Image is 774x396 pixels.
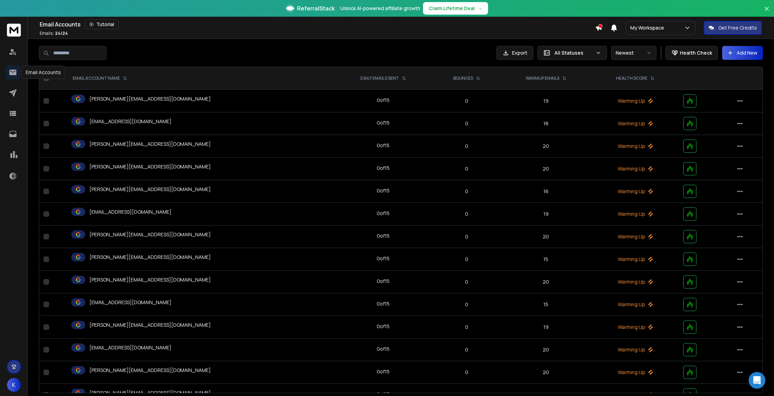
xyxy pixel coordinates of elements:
p: Health Check [680,49,712,56]
div: 0 of 15 [377,142,390,149]
p: Warming Up [596,278,675,285]
p: [PERSON_NAME][EMAIL_ADDRESS][DOMAIN_NAME] [89,186,211,193]
p: DAILY EMAILS SENT [360,76,399,81]
p: All Statuses [554,49,593,56]
p: 0 [437,278,496,285]
button: Get Free Credits [704,21,762,35]
p: Warming Up [596,256,675,263]
div: 0 of 15 [377,278,390,285]
div: 0 of 15 [377,255,390,262]
div: 0 of 15 [377,346,390,353]
p: 0 [437,324,496,331]
button: K [7,378,21,392]
p: 0 [437,120,496,127]
td: 20 [500,361,592,384]
div: 0 of 15 [377,187,390,194]
p: Get Free Credits [718,24,757,31]
button: Add New [722,46,763,60]
td: 20 [500,135,592,158]
p: 0 [437,188,496,195]
td: 15 [500,248,592,271]
p: Warming Up [596,324,675,331]
p: Warming Up [596,165,675,172]
p: [EMAIL_ADDRESS][DOMAIN_NAME] [89,118,171,125]
p: [PERSON_NAME][EMAIL_ADDRESS][DOMAIN_NAME] [89,276,211,283]
p: [PERSON_NAME][EMAIL_ADDRESS][DOMAIN_NAME] [89,367,211,374]
button: Close banner [762,4,771,21]
p: Emails : [40,31,68,36]
div: Email Accounts [21,66,65,79]
button: Newest [611,46,656,60]
span: 24 / 24 [55,30,68,36]
p: [EMAIL_ADDRESS][DOMAIN_NAME] [89,208,171,215]
p: 0 [437,143,496,150]
button: Health Check [665,46,718,60]
div: 0 of 15 [377,97,390,104]
p: Warming Up [596,211,675,217]
button: Tutorial [85,19,119,29]
div: 0 of 15 [377,323,390,330]
p: HEALTH SCORE [616,76,647,81]
p: 0 [437,369,496,376]
div: 0 of 15 [377,165,390,172]
p: [PERSON_NAME][EMAIL_ADDRESS][DOMAIN_NAME] [89,254,211,261]
p: Unlock AI-powered affiliate growth [340,5,420,12]
div: 0 of 15 [377,119,390,126]
div: EMAIL ACCOUNT NAME [73,76,127,81]
td: 19 [500,90,592,112]
p: 0 [437,165,496,172]
p: 0 [437,233,496,240]
td: 16 [500,180,592,203]
div: 0 of 15 [377,232,390,239]
td: 19 [500,316,592,339]
div: Open Intercom Messenger [749,372,765,389]
td: 20 [500,271,592,293]
p: 0 [437,256,496,263]
p: Warming Up [596,143,675,150]
p: [PERSON_NAME][EMAIL_ADDRESS][DOMAIN_NAME] [89,95,211,102]
p: 0 [437,97,496,104]
p: Warming Up [596,120,675,127]
p: [EMAIL_ADDRESS][DOMAIN_NAME] [89,344,171,351]
p: My Workspace [630,24,667,31]
td: 20 [500,339,592,361]
p: [PERSON_NAME][EMAIL_ADDRESS][DOMAIN_NAME] [89,141,211,148]
span: → [478,5,482,12]
div: Email Accounts [40,19,595,29]
div: 0 of 15 [377,368,390,375]
td: 15 [500,293,592,316]
p: Warming Up [596,188,675,195]
p: 0 [437,301,496,308]
td: 19 [500,203,592,225]
p: Warming Up [596,233,675,240]
div: 0 of 15 [377,300,390,307]
span: ReferralStack [297,4,335,13]
button: Claim Lifetime Deal→ [423,2,488,15]
td: 20 [500,158,592,180]
p: 0 [437,346,496,353]
p: Warming Up [596,301,675,308]
button: Export [496,46,533,60]
p: [PERSON_NAME][EMAIL_ADDRESS][DOMAIN_NAME] [89,163,211,170]
p: [PERSON_NAME][EMAIL_ADDRESS][DOMAIN_NAME] [89,231,211,238]
p: WARMUP EMAILS [526,76,559,81]
p: 0 [437,211,496,217]
p: Warming Up [596,369,675,376]
p: [EMAIL_ADDRESS][DOMAIN_NAME] [89,299,171,306]
div: 0 of 15 [377,210,390,217]
td: 16 [500,112,592,135]
p: Warming Up [596,346,675,353]
p: [PERSON_NAME][EMAIL_ADDRESS][DOMAIN_NAME] [89,322,211,328]
td: 20 [500,225,592,248]
p: Warming Up [596,97,675,104]
p: BOUNCES [453,76,473,81]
